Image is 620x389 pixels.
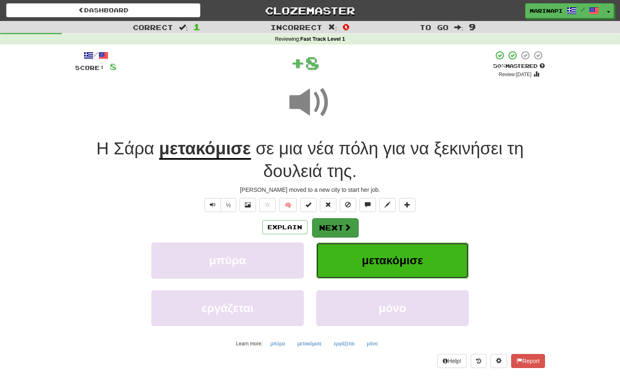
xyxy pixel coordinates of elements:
[6,3,200,17] a: Dashboard
[327,161,352,181] span: της
[262,220,308,234] button: Explain
[379,198,396,212] button: Edit sentence (alt+d)
[399,198,416,212] button: Add to collection (alt+a)
[383,139,406,158] span: για
[133,23,173,31] span: Correct
[507,139,524,158] span: τη
[75,50,117,61] div: /
[263,161,322,181] span: δουλειά
[420,23,449,31] span: To go
[343,22,350,32] span: 0
[110,61,117,72] span: 8
[499,72,532,77] small: Review: [DATE]
[328,24,337,31] span: :
[511,354,545,368] button: Report
[266,338,290,350] button: μπύρα
[221,198,236,212] button: ½
[202,302,254,314] span: εργάζεται
[316,290,469,326] button: μόνο
[256,139,274,158] span: σε
[75,64,105,71] span: Score:
[471,354,486,368] button: Round history (alt+y)
[259,198,276,212] button: Favorite sentence (alt+f)
[240,198,256,212] button: Show image (alt+x)
[379,302,406,314] span: μόνο
[114,139,154,158] span: Σάρα
[293,338,326,350] button: μετακόμισε
[320,198,336,212] button: Reset to 0% Mastered (alt+r)
[203,198,236,212] div: Text-to-speech controls
[279,139,303,158] span: μια
[454,24,463,31] span: :
[525,3,604,18] a: marinapi /
[493,63,505,69] span: 50 %
[437,354,467,368] button: Help!
[362,254,423,267] span: μετακόμισε
[96,139,109,158] span: Η
[305,52,319,73] span: 8
[434,139,503,158] span: ξεκινήσει
[581,7,585,12] span: /
[308,139,334,158] span: νέα
[312,218,358,237] button: Next
[213,3,407,18] a: Clozemaster
[151,290,304,326] button: εργάζεται
[301,36,345,42] strong: Fast Track Level 1
[279,198,297,212] button: 🧠
[204,198,221,212] button: Play sentence audio (ctl+space)
[193,22,200,32] span: 1
[179,24,188,31] span: :
[316,242,469,278] button: μετακόμισε
[359,198,376,212] button: Discuss sentence (alt+u)
[251,139,524,181] span: .
[329,338,359,350] button: εργάζεται
[291,50,305,75] span: +
[300,198,317,212] button: Set this sentence to 100% Mastered (alt+m)
[469,22,476,32] span: 9
[340,198,356,212] button: Ignore sentence (alt+i)
[339,139,378,158] span: πόλη
[75,186,545,194] div: [PERSON_NAME] moved to a new city to start her job.
[209,254,246,267] span: μπύρα
[236,341,263,347] small: Learn more:
[151,242,304,278] button: μπύρα
[159,139,251,160] u: μετακόμισε
[530,7,563,14] span: marinapi
[493,63,545,70] div: Mastered
[270,23,322,31] span: Incorrect
[362,338,382,350] button: μόνο
[411,139,429,158] span: να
